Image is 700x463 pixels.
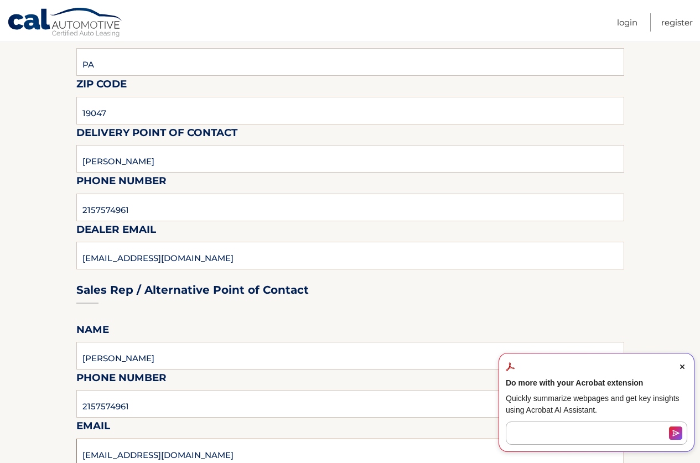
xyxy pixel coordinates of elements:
[76,283,309,297] h3: Sales Rep / Alternative Point of Contact
[76,418,110,438] label: Email
[76,221,156,242] label: Dealer Email
[76,321,109,342] label: Name
[76,76,127,96] label: Zip Code
[76,370,167,390] label: Phone Number
[617,13,637,32] a: Login
[661,13,693,32] a: Register
[7,7,123,39] a: Cal Automotive
[76,124,237,145] label: Delivery Point of Contact
[76,173,167,193] label: Phone Number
